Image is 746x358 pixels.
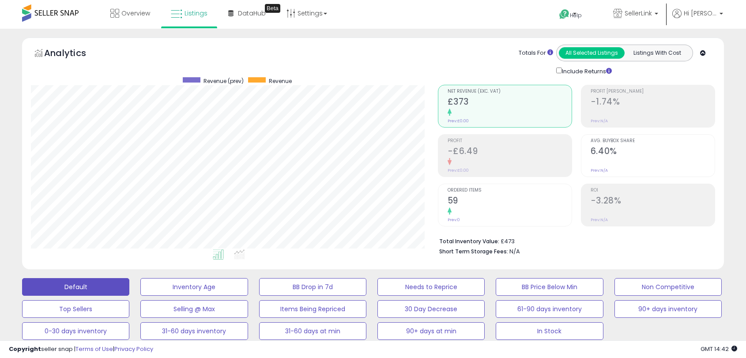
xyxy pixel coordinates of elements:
a: Terms of Use [75,345,113,353]
i: Get Help [559,9,570,20]
button: 90+ days inventory [614,300,722,318]
span: 2025-08-13 14:42 GMT [701,345,737,353]
a: Help [552,2,599,29]
small: Prev: N/A [591,168,608,173]
h2: -£6.49 [448,146,572,158]
span: Help [570,11,582,19]
button: 31-60 days inventory [140,322,248,340]
button: BB Drop in 7d [259,278,366,296]
small: Prev: £0.00 [448,118,469,124]
small: Prev: 0 [448,217,460,222]
span: Net Revenue (Exc. VAT) [448,89,572,94]
span: Hi [PERSON_NAME] [684,9,717,18]
span: N/A [509,247,520,256]
strong: Copyright [9,345,41,353]
button: 90+ days at min [377,322,485,340]
h2: -3.28% [591,196,715,207]
span: Revenue (prev) [203,77,244,85]
button: Listings With Cost [624,47,690,59]
span: DataHub [238,9,266,18]
div: Tooltip anchor [265,4,280,13]
small: Prev: N/A [591,118,608,124]
button: 61-90 days inventory [496,300,603,318]
span: Profit [448,139,572,143]
span: Avg. Buybox Share [591,139,715,143]
h5: Analytics [44,47,103,61]
h2: 6.40% [591,146,715,158]
div: Totals For [519,49,553,57]
div: seller snap | | [9,345,153,354]
button: Items Being Repriced [259,300,366,318]
button: Default [22,278,129,296]
span: Overview [121,9,150,18]
span: Profit [PERSON_NAME] [591,89,715,94]
h2: £373 [448,97,572,109]
button: Inventory Age [140,278,248,296]
a: Privacy Policy [114,345,153,353]
button: All Selected Listings [559,47,625,59]
div: Include Returns [550,66,622,76]
button: Top Sellers [22,300,129,318]
button: 31-60 days at min [259,322,366,340]
button: 0-30 days inventory [22,322,129,340]
h2: 59 [448,196,572,207]
button: Non Competitive [614,278,722,296]
button: Needs to Reprice [377,278,485,296]
b: Short Term Storage Fees: [439,248,508,255]
span: ROI [591,188,715,193]
span: SellerLink [625,9,652,18]
small: Prev: £0.00 [448,168,469,173]
span: Ordered Items [448,188,572,193]
span: Revenue [269,77,292,85]
button: Selling @ Max [140,300,248,318]
small: Prev: N/A [591,217,608,222]
b: Total Inventory Value: [439,237,499,245]
li: £473 [439,235,708,246]
button: 30 Day Decrease [377,300,485,318]
button: In Stock [496,322,603,340]
a: Hi [PERSON_NAME] [672,9,723,29]
button: BB Price Below Min [496,278,603,296]
span: Listings [185,9,207,18]
h2: -1.74% [591,97,715,109]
